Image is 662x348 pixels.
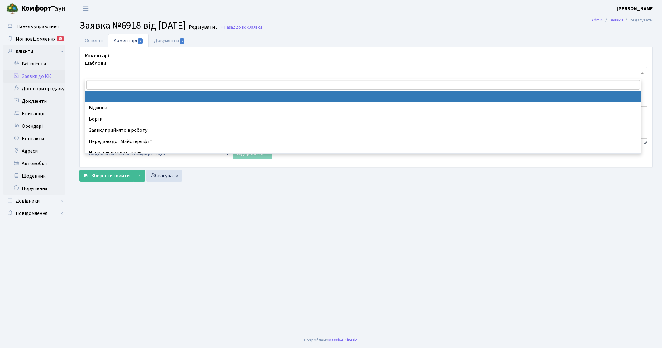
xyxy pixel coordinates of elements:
[17,23,59,30] span: Панель управління
[85,125,641,136] li: Заявку прийнято в роботу
[85,52,109,60] label: Коментарі
[249,24,262,30] span: Заявки
[138,38,143,44] span: 0
[5,5,557,12] body: Rich Text Area. Press ALT-0 for help.
[108,34,149,47] a: Коментарі
[3,132,65,145] a: Контакти
[85,113,641,125] li: Борги
[85,102,641,113] li: Відмова
[3,145,65,157] a: Адреси
[3,70,65,83] a: Заявки до КК
[642,139,647,144] div: Resize
[188,24,217,30] small: Редагувати .
[85,60,106,67] label: Шаблони
[79,34,108,47] a: Основні
[623,17,653,24] li: Редагувати
[89,70,640,76] span: -
[146,170,182,182] a: Скасувати
[57,36,64,41] div: 25
[3,207,65,220] a: Повідомлення
[609,17,623,23] a: Заявки
[16,36,55,42] span: Мої повідомлення
[582,14,662,27] nav: breadcrumb
[6,2,19,15] img: logo.png
[149,34,190,47] a: Документи
[3,195,65,207] a: Довідники
[3,157,65,170] a: Автомобілі
[3,20,65,33] a: Панель управління
[220,24,262,30] a: Назад до всіхЗаявки
[3,107,65,120] a: Квитанції
[79,170,134,182] button: Зберегти і вийти
[3,83,65,95] a: Договори продажу
[79,18,186,33] span: Заявка №6918 від [DATE]
[304,337,358,344] div: Розроблено .
[85,91,641,102] li: -
[3,33,65,45] a: Мої повідомлення25
[3,170,65,182] a: Щоденник
[328,337,357,343] a: Massive Kinetic
[85,147,641,158] li: Направлено квитанцію
[21,3,51,13] b: Комфорт
[3,45,65,58] a: Клієнти
[3,182,65,195] a: Порушення
[78,3,93,14] button: Переключити навігацію
[3,95,65,107] a: Документи
[85,67,647,79] span: -
[85,136,641,147] li: Передано до "Майстерліфт"
[21,3,65,14] span: Таун
[180,38,185,44] span: 0
[591,17,603,23] a: Admin
[91,172,130,179] span: Зберегти і вийти
[3,120,65,132] a: Орендарі
[3,58,65,70] a: Всі клієнти
[617,5,655,12] a: [PERSON_NAME]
